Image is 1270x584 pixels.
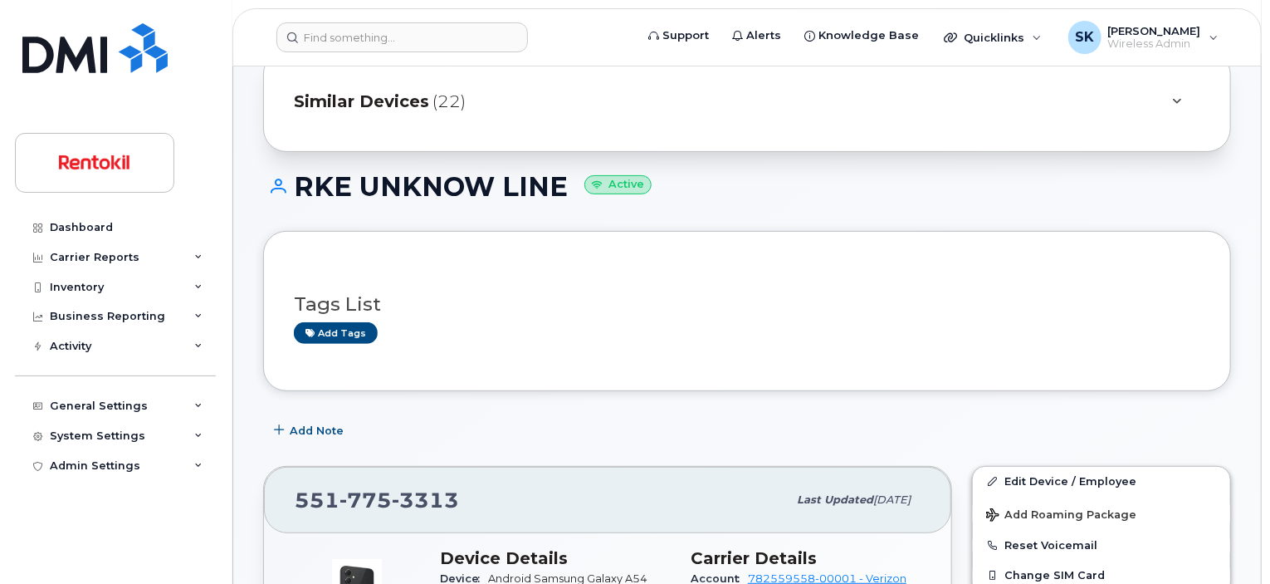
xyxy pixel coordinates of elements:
[973,497,1230,531] button: Add Roaming Package
[1108,24,1201,37] span: [PERSON_NAME]
[1198,512,1258,572] iframe: Messenger Launcher
[294,90,429,114] span: Similar Devices
[637,19,720,52] a: Support
[720,19,793,52] a: Alerts
[746,27,781,44] span: Alerts
[1108,37,1201,51] span: Wireless Admin
[432,90,466,114] span: (22)
[973,467,1230,497] a: Edit Device / Employee
[290,423,344,439] span: Add Note
[797,493,873,506] span: Last updated
[932,21,1053,54] div: Quicklinks
[263,172,1231,201] h1: RKE UNKNOW LINE
[276,22,528,52] input: Find something...
[818,27,919,44] span: Knowledge Base
[691,548,921,568] h3: Carrier Details
[1057,21,1230,54] div: Sandra Knight
[339,488,392,513] span: 775
[392,488,459,513] span: 3313
[662,27,709,44] span: Support
[973,531,1230,561] button: Reset Voicemail
[263,416,358,446] button: Add Note
[964,31,1024,44] span: Quicklinks
[440,548,671,568] h3: Device Details
[793,19,931,52] a: Knowledge Base
[986,508,1136,524] span: Add Roaming Package
[584,175,652,194] small: Active
[1075,27,1094,47] span: SK
[295,488,459,513] span: 551
[873,493,911,506] span: [DATE]
[294,294,1200,315] h3: Tags List
[294,322,378,343] a: Add tags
